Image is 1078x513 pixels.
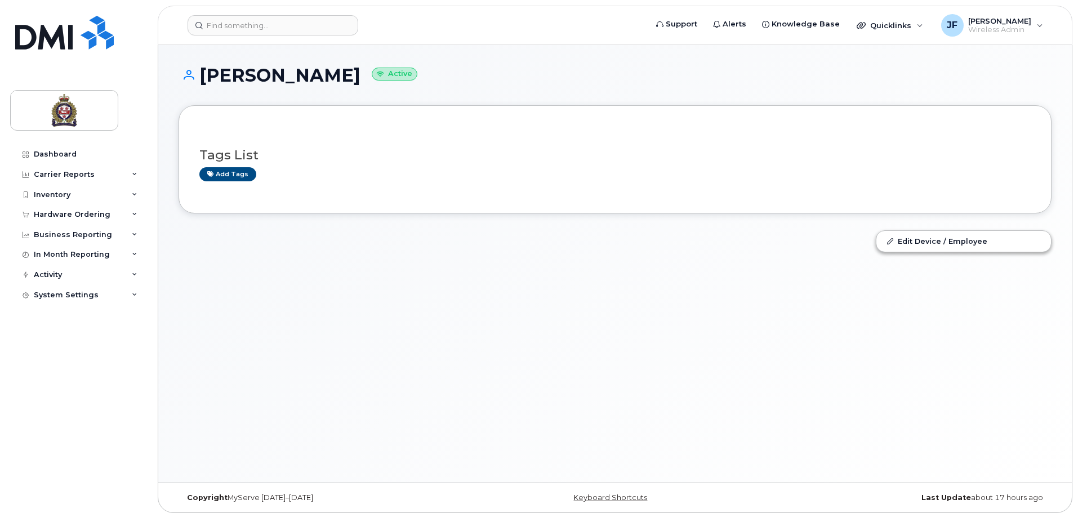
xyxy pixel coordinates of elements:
h1: [PERSON_NAME] [179,65,1052,85]
a: Keyboard Shortcuts [573,493,647,502]
strong: Copyright [187,493,228,502]
strong: Last Update [921,493,971,502]
div: about 17 hours ago [760,493,1052,502]
div: MyServe [DATE]–[DATE] [179,493,470,502]
a: Edit Device / Employee [876,231,1051,251]
small: Active [372,68,417,81]
h3: Tags List [199,148,1031,162]
a: Add tags [199,167,256,181]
